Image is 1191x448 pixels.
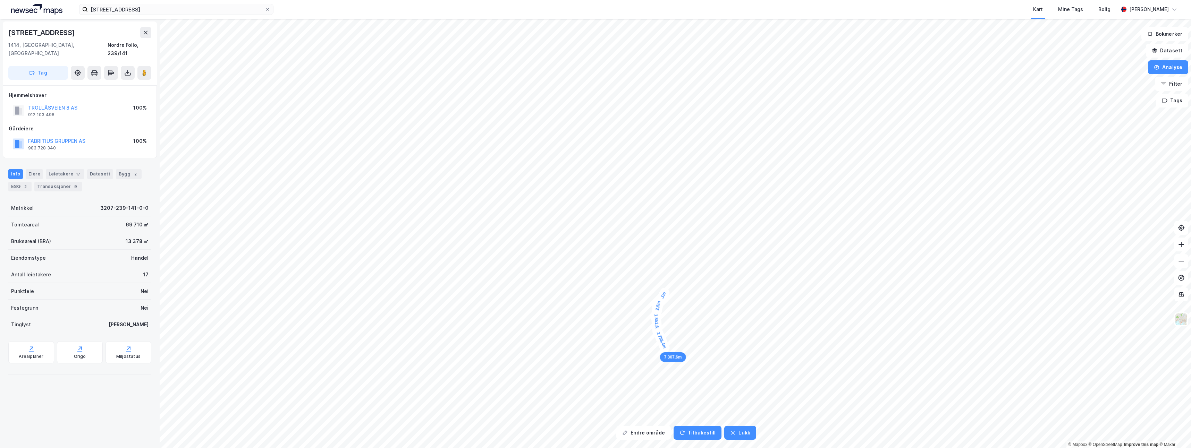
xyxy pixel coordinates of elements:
div: Tinglyst [11,320,31,329]
div: Nei [141,304,149,312]
div: 69 710 ㎡ [126,221,149,229]
div: 100% [133,104,147,112]
input: Søk på adresse, matrikkel, gårdeiere, leietakere eller personer [88,4,265,15]
div: 17 [75,171,82,178]
div: 1414, [GEOGRAPHIC_DATA], [GEOGRAPHIC_DATA] [8,41,108,58]
img: Z [1175,313,1188,326]
div: Matrikkel [11,204,34,212]
div: 17 [143,270,149,279]
div: Tomteareal [11,221,39,229]
div: [PERSON_NAME] [109,320,149,329]
button: Filter [1155,77,1188,91]
a: Improve this map [1124,442,1158,447]
div: 3207-239-141-0-0 [100,204,149,212]
div: 983 728 340 [28,145,56,151]
div: Nei [141,287,149,295]
div: Map marker [660,352,686,362]
div: Bruksareal (BRA) [11,237,51,245]
div: Map marker [652,326,671,354]
div: Hjemmelshaver [9,91,151,100]
div: Kontrollprogram for chat [1156,415,1191,448]
a: OpenStreetMap [1089,442,1122,447]
div: Gårdeiere [9,124,151,133]
button: Lukk [724,426,756,440]
div: Bolig [1098,5,1110,14]
div: Mine Tags [1058,5,1083,14]
div: Map marker [651,310,662,336]
div: [STREET_ADDRESS] [8,27,76,38]
div: Datasett [87,169,113,179]
div: Kart [1033,5,1043,14]
div: Bygg [116,169,142,179]
div: Punktleie [11,287,34,295]
div: Antall leietakere [11,270,51,279]
div: Festegrunn [11,304,38,312]
div: 2 [22,183,29,190]
div: 100% [133,137,147,145]
div: Arealplaner [19,354,43,359]
div: 912 103 498 [28,112,54,118]
div: Map marker [650,296,665,324]
button: Tilbakestill [674,426,721,440]
div: 2 [132,171,139,178]
div: Transaksjoner [34,182,82,191]
div: 9 [72,183,79,190]
div: Eiere [26,169,43,179]
div: Eiendomstype [11,254,46,262]
div: ESG [8,182,32,191]
button: Tag [8,66,68,80]
div: Leietakere [46,169,84,179]
a: Mapbox [1068,442,1087,447]
button: Tags [1156,94,1188,107]
div: Origo [74,354,86,359]
div: Handel [131,254,149,262]
div: Miljøstatus [116,354,141,359]
button: Datasett [1146,44,1188,58]
button: Endre område [616,426,671,440]
div: Info [8,169,23,179]
div: [PERSON_NAME] [1129,5,1169,14]
img: logo.a4113a55bc3d86da70a041830d287a7e.svg [11,4,62,15]
div: Nordre Follo, 239/141 [108,41,151,58]
button: Analyse [1148,60,1188,74]
iframe: Chat Widget [1156,415,1191,448]
button: Bokmerker [1141,27,1188,41]
div: 13 378 ㎡ [126,237,149,245]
